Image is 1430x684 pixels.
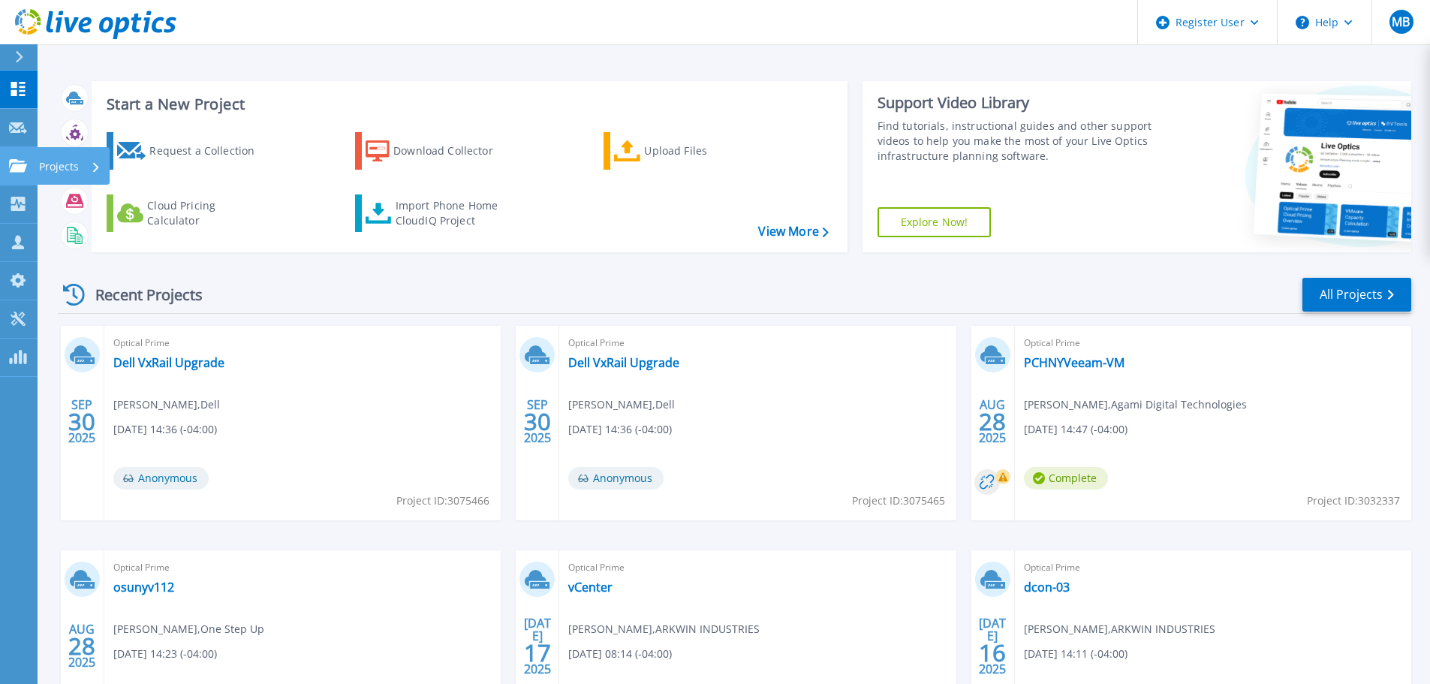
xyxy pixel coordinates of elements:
[113,467,209,490] span: Anonymous
[1024,335,1402,351] span: Optical Prime
[978,619,1007,673] div: [DATE] 2025
[1024,396,1247,413] span: [PERSON_NAME] , Agami Digital Technologies
[113,396,220,413] span: [PERSON_NAME] , Dell
[568,621,760,637] span: [PERSON_NAME] , ARKWIN INDUSTRIES
[568,559,947,576] span: Optical Prime
[1024,621,1215,637] span: [PERSON_NAME] , ARKWIN INDUSTRIES
[68,415,95,428] span: 30
[523,619,552,673] div: [DATE] 2025
[113,355,224,370] a: Dell VxRail Upgrade
[1024,421,1127,438] span: [DATE] 14:47 (-04:00)
[147,198,267,228] div: Cloud Pricing Calculator
[979,646,1006,659] span: 16
[1302,278,1411,312] a: All Projects
[878,207,992,237] a: Explore Now!
[149,136,269,166] div: Request a Collection
[355,132,522,170] a: Download Collector
[978,394,1007,449] div: AUG 2025
[113,580,174,595] a: osunyv112
[852,493,945,509] span: Project ID: 3075465
[107,132,274,170] a: Request a Collection
[568,355,679,370] a: Dell VxRail Upgrade
[523,394,552,449] div: SEP 2025
[758,224,828,239] a: View More
[644,136,764,166] div: Upload Files
[568,646,672,662] span: [DATE] 08:14 (-04:00)
[113,621,264,637] span: [PERSON_NAME] , One Step Up
[878,93,1158,113] div: Support Video Library
[107,194,274,232] a: Cloud Pricing Calculator
[568,396,675,413] span: [PERSON_NAME] , Dell
[113,335,492,351] span: Optical Prime
[979,415,1006,428] span: 28
[396,198,513,228] div: Import Phone Home CloudIQ Project
[58,276,223,313] div: Recent Projects
[878,119,1158,164] div: Find tutorials, instructional guides and other support videos to help you make the most of your L...
[113,559,492,576] span: Optical Prime
[107,96,828,113] h3: Start a New Project
[39,147,79,186] p: Projects
[568,580,613,595] a: vCenter
[1392,16,1410,28] span: MB
[68,619,96,673] div: AUG 2025
[1307,493,1400,509] span: Project ID: 3032337
[568,467,664,490] span: Anonymous
[1024,355,1124,370] a: PCHNYVeeam-VM
[1024,467,1108,490] span: Complete
[68,640,95,652] span: 28
[604,132,771,170] a: Upload Files
[1024,580,1070,595] a: dcon-03
[113,421,217,438] span: [DATE] 14:36 (-04:00)
[396,493,489,509] span: Project ID: 3075466
[1024,646,1127,662] span: [DATE] 14:11 (-04:00)
[68,394,96,449] div: SEP 2025
[524,415,551,428] span: 30
[393,136,513,166] div: Download Collector
[568,421,672,438] span: [DATE] 14:36 (-04:00)
[524,646,551,659] span: 17
[1024,559,1402,576] span: Optical Prime
[113,646,217,662] span: [DATE] 14:23 (-04:00)
[568,335,947,351] span: Optical Prime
